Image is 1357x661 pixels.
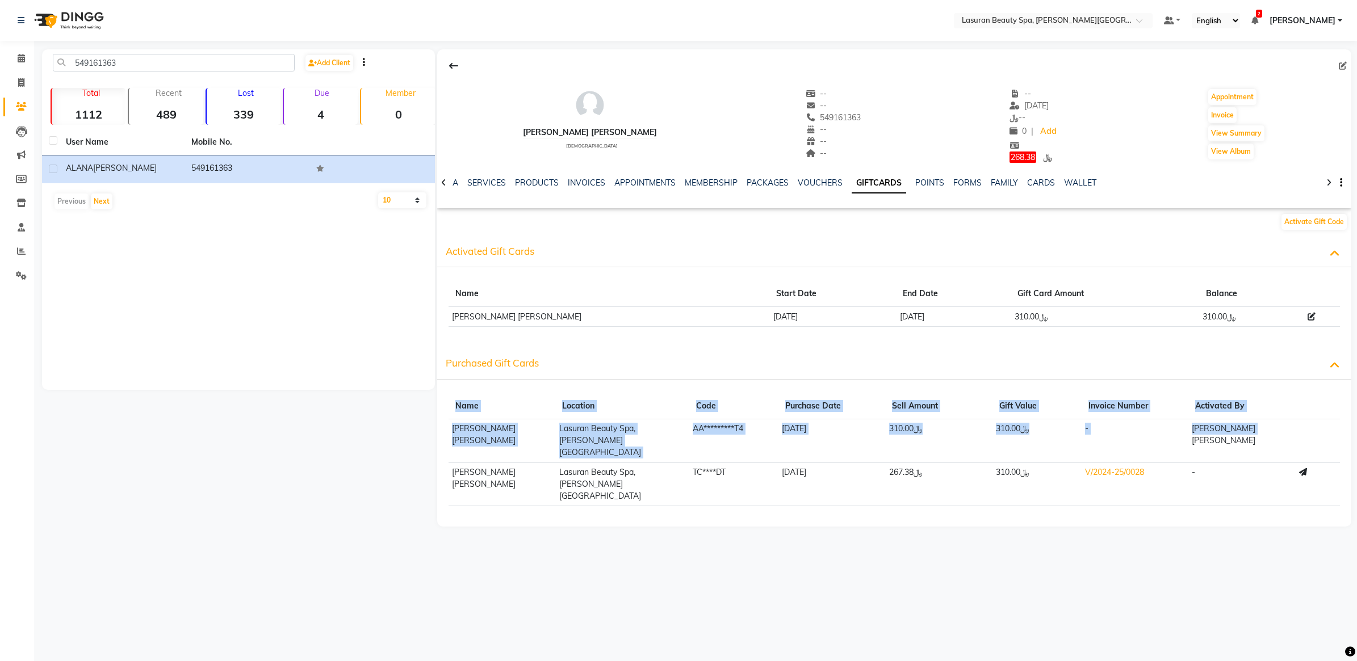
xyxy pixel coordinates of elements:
[1011,307,1199,327] td: ﷼310.00
[211,88,280,98] p: Lost
[1188,393,1295,419] th: Activated By
[467,178,506,188] a: SERVICES
[284,107,358,121] strong: 4
[1208,107,1237,123] button: Invoice
[992,462,1082,506] td: ﷼310.00
[559,467,641,501] span: Lasuran Beauty Spa, [PERSON_NAME][GEOGRAPHIC_DATA]
[1027,178,1055,188] a: CARDS
[1010,100,1049,111] span: [DATE]
[53,54,295,71] input: Search by Name/Mobile/Email/Code
[885,419,992,462] td: ﷼310.00
[806,124,827,134] span: --
[449,462,555,506] td: [PERSON_NAME] [PERSON_NAME]
[614,178,676,188] a: APPOINTMENTS
[449,419,555,462] td: [PERSON_NAME] [PERSON_NAME]
[806,89,827,99] span: --
[992,419,1082,462] td: ﷼310.00
[573,88,607,122] img: avatar
[29,5,107,36] img: logo
[93,163,157,173] span: [PERSON_NAME]
[1038,124,1058,140] a: Add
[806,148,827,158] span: --
[1192,467,1195,477] span: -
[991,178,1018,188] a: FAMILY
[559,423,641,457] span: Lasuran Beauty Spa, [PERSON_NAME][GEOGRAPHIC_DATA]
[91,193,112,209] button: Next
[1208,125,1264,141] button: View Summary
[1281,214,1347,230] button: Activate Gift Code
[185,129,310,155] th: Mobile No.
[798,178,843,188] a: VOUCHERS
[953,178,982,188] a: FORMS
[806,136,827,146] span: --
[1208,144,1254,159] button: View Album
[52,107,125,121] strong: 1112
[747,178,789,188] a: PACKAGES
[449,281,769,307] th: Name
[515,178,559,188] a: PRODUCTS
[1082,393,1188,419] th: Invoice Number
[1011,281,1199,307] th: Gift Card Amount
[207,107,280,121] strong: 339
[1208,89,1257,105] button: Appointment
[1064,178,1096,188] a: WALLET
[555,393,689,419] th: Location
[523,127,657,138] div: [PERSON_NAME] [PERSON_NAME]
[778,419,885,462] td: [DATE]
[1085,423,1088,433] span: -
[1010,151,1036,163] span: 268.38
[1043,152,1052,162] span: ﷼
[806,100,827,111] span: --
[568,178,605,188] a: INVOICES
[449,307,769,327] td: [PERSON_NAME] [PERSON_NAME]
[1010,112,1025,123] span: --
[66,163,93,173] span: ALANA
[806,112,861,123] span: 549161363
[852,173,906,193] a: GIFTCARDS
[1251,15,1258,26] a: 2
[366,88,435,98] p: Member
[1010,112,1019,123] span: ﷼
[56,88,125,98] p: Total
[133,88,203,98] p: Recent
[59,129,185,155] th: User Name
[446,245,534,257] span: Activated Gift Cards
[915,178,944,188] a: POINTS
[1270,15,1335,27] span: [PERSON_NAME]
[446,357,539,369] span: Purchased Gift Cards
[769,281,896,307] th: Start Date
[769,307,896,327] td: [DATE]
[286,88,358,98] p: Due
[992,393,1082,419] th: Gift Value
[361,107,435,121] strong: 0
[1010,89,1031,99] span: --
[1085,467,1144,477] span: V/2024-25/0028
[896,307,1011,327] td: [DATE]
[1199,307,1305,327] td: ﷼310.00
[129,107,203,121] strong: 489
[566,143,618,149] span: [DEMOGRAPHIC_DATA]
[1199,281,1305,307] th: Balance
[689,393,778,419] th: Code
[1192,423,1255,445] span: [PERSON_NAME] [PERSON_NAME]
[1010,126,1027,136] span: 0
[305,55,353,71] a: Add Client
[885,462,992,506] td: ﷼267.38
[778,462,885,506] td: [DATE]
[1031,125,1033,137] span: |
[885,393,992,419] th: Sell Amount
[442,55,466,77] div: Back to Client
[896,281,1011,307] th: End Date
[449,393,555,419] th: Name
[185,155,310,183] td: 549161363
[685,178,738,188] a: MEMBERSHIP
[1256,10,1262,18] span: 2
[778,393,885,419] th: Purchase Date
